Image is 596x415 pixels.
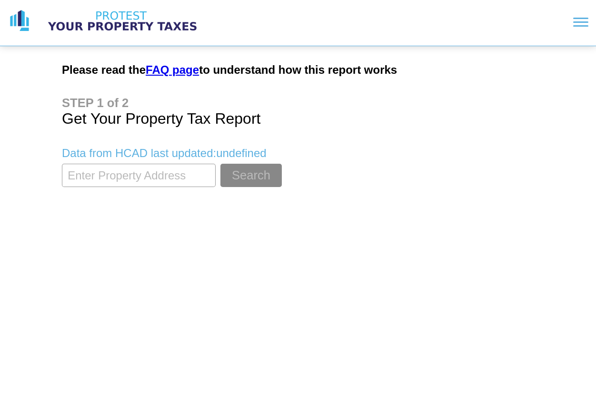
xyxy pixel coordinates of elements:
h1: Get Your Property Tax Report [62,96,534,128]
button: Search [220,164,282,187]
a: FAQ page [146,63,199,76]
p: Data from HCAD last updated: undefined [62,147,534,160]
a: logo logo text [8,9,206,33]
img: logo text [39,9,206,33]
img: logo [8,9,31,33]
input: Enter Property Address [62,164,216,187]
h2: Please read the to understand how this report works [62,63,534,77]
